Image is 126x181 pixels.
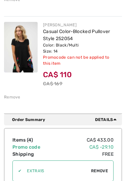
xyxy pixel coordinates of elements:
a: Casual Color-Blocked Pullover Style 252054 [43,29,110,41]
span: CA$ 110 [43,70,72,79]
td: Items ( ) [12,137,52,144]
div: Order Summary [12,117,119,123]
span: Remove [91,168,108,174]
input: Promo code [22,161,91,181]
td: Promo code [12,144,52,151]
div: Remove [4,94,20,100]
div: [PERSON_NAME] [43,22,122,28]
img: Casual Color-Blocked Pullover Style 252054 [4,22,38,72]
td: Shipping [12,151,52,158]
div: Promocode can not be applied to this item [43,54,122,66]
span: Details [95,117,119,123]
td: CA$ -29.10 [52,144,114,151]
td: CA$ 433.00 [52,137,114,144]
s: CA$ 169 [43,81,62,87]
div: Color: Black/Multi Size: 14 [43,42,122,54]
span: 4 [28,137,31,143]
td: Free [52,151,114,158]
div: ✔ [13,168,22,174]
